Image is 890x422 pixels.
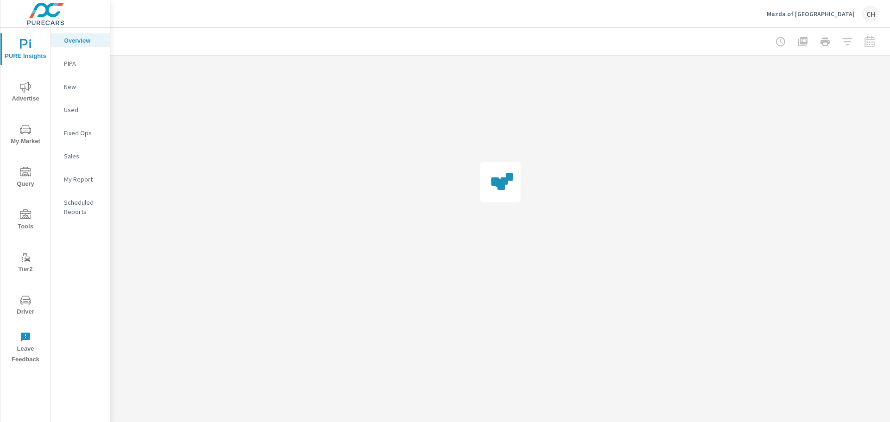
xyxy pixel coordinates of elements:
[3,209,48,232] span: Tools
[64,175,102,184] p: My Report
[64,151,102,161] p: Sales
[3,124,48,147] span: My Market
[64,198,102,216] p: Scheduled Reports
[3,295,48,317] span: Driver
[64,59,102,68] p: PIPA
[3,82,48,104] span: Advertise
[3,332,48,365] span: Leave Feedback
[64,105,102,114] p: Used
[51,172,110,186] div: My Report
[51,126,110,140] div: Fixed Ops
[3,252,48,275] span: Tier2
[51,57,110,70] div: PIPA
[767,10,855,18] p: Mazda of [GEOGRAPHIC_DATA]
[3,39,48,62] span: PURE Insights
[862,6,879,22] div: CH
[64,36,102,45] p: Overview
[51,80,110,94] div: New
[0,28,51,369] div: nav menu
[51,195,110,219] div: Scheduled Reports
[51,33,110,47] div: Overview
[64,82,102,91] p: New
[51,103,110,117] div: Used
[64,128,102,138] p: Fixed Ops
[51,149,110,163] div: Sales
[3,167,48,189] span: Query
